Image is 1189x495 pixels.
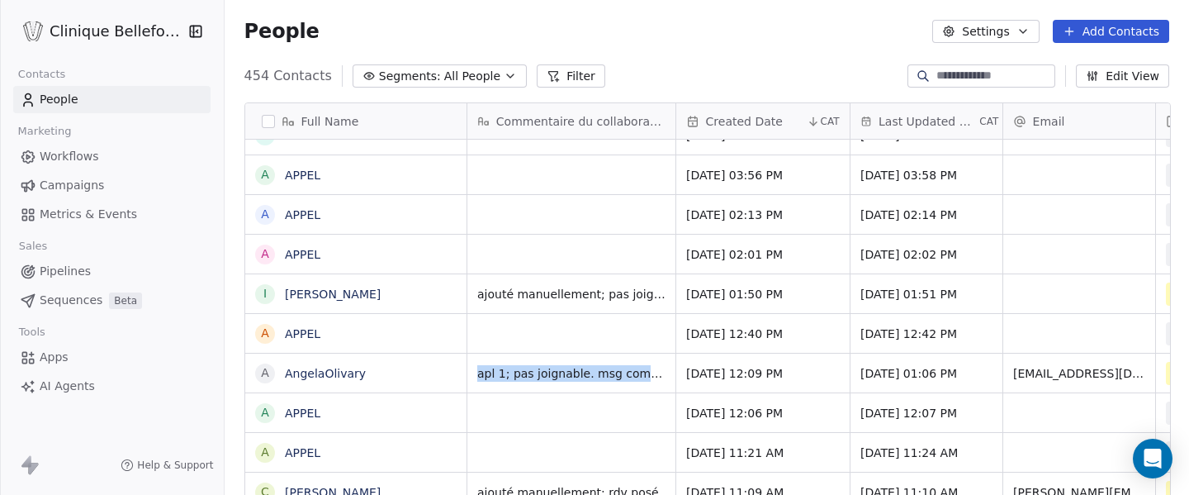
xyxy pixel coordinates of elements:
[1053,20,1169,43] button: Add Contacts
[379,68,441,85] span: Segments:
[1013,365,1145,382] span: [EMAIL_ADDRESS][DOMAIN_NAME]
[13,143,211,170] a: Workflows
[109,293,142,309] span: Beta
[979,115,998,128] span: CAT
[301,113,359,130] span: Full Name
[850,103,1002,139] div: Last Updated DateCAT
[244,19,320,44] span: People
[820,115,839,128] span: CAT
[121,459,213,472] a: Help & Support
[40,378,95,395] span: AI Agents
[860,405,992,421] span: [DATE] 12:07 PM
[285,208,320,221] a: APPEL
[706,113,783,130] span: Created Date
[444,68,500,85] span: All People
[496,113,666,130] span: Commentaire du collaborateur
[13,86,211,113] a: People
[244,66,332,86] span: 454 Contacts
[285,407,320,420] a: APPEL
[261,325,269,342] div: A
[12,234,54,259] span: Sales
[467,103,675,139] div: Commentaire du collaborateur
[11,119,78,144] span: Marketing
[686,286,840,302] span: [DATE] 01:50 PM
[13,258,211,285] a: Pipelines
[285,169,320,182] a: APPEL
[860,246,992,263] span: [DATE] 02:02 PM
[1076,64,1169,88] button: Edit View
[1133,439,1172,478] div: Open Intercom Messenger
[13,172,211,199] a: Campaigns
[860,445,992,461] span: [DATE] 11:24 AM
[40,148,99,165] span: Workflows
[261,444,269,461] div: A
[261,166,269,183] div: A
[13,201,211,228] a: Metrics & Events
[686,246,840,263] span: [DATE] 02:01 PM
[860,167,992,183] span: [DATE] 03:58 PM
[23,21,43,41] img: Logo_Bellefontaine_Black.png
[20,17,177,45] button: Clinique Bellefontaine
[40,177,104,194] span: Campaigns
[40,91,78,108] span: People
[860,207,992,223] span: [DATE] 02:14 PM
[285,288,381,301] a: [PERSON_NAME]
[686,326,840,342] span: [DATE] 12:40 PM
[13,344,211,371] a: Apps
[40,263,91,280] span: Pipelines
[261,245,269,263] div: A
[137,459,213,472] span: Help & Support
[285,367,366,380] a: AngelaOlivary
[1033,113,1065,130] span: Email
[285,327,320,340] a: APPEL
[686,405,840,421] span: [DATE] 12:06 PM
[686,207,840,223] span: [DATE] 02:13 PM
[261,364,269,382] div: A
[50,21,184,42] span: Clinique Bellefontaine
[11,62,73,87] span: Contacts
[477,286,666,302] span: ajouté manuellement; pas joignable, email envoyé avec une demande de photos
[860,326,992,342] span: [DATE] 12:42 PM
[40,206,137,223] span: Metrics & Events
[537,64,605,88] button: Filter
[686,365,840,382] span: [DATE] 12:09 PM
[285,446,320,459] a: APPEL
[285,248,320,261] a: APPEL
[477,365,666,382] span: apl 1; pas joignable. msg combox. rpl plus tard
[12,320,52,345] span: Tools
[860,365,992,382] span: [DATE] 01:06 PM
[40,349,69,366] span: Apps
[860,286,992,302] span: [DATE] 01:51 PM
[245,103,467,139] div: Full Name
[686,445,840,461] span: [DATE] 11:21 AM
[13,373,211,400] a: AI Agents
[261,404,269,421] div: A
[1003,103,1155,139] div: Email
[40,292,102,309] span: Sequences
[261,206,269,223] div: A
[686,167,840,183] span: [DATE] 03:56 PM
[932,20,1039,43] button: Settings
[13,287,211,314] a: SequencesBeta
[879,113,976,130] span: Last Updated Date
[676,103,850,139] div: Created DateCAT
[263,285,266,302] div: I
[285,129,320,142] a: APPEL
